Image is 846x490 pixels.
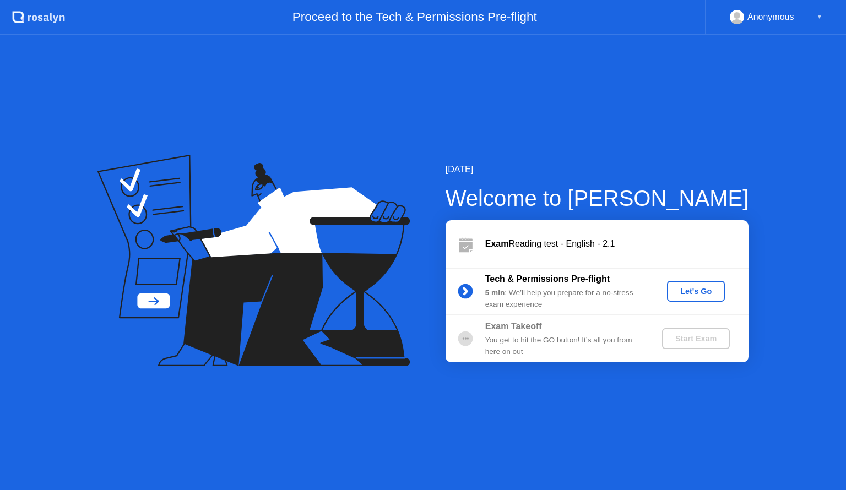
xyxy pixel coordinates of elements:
b: Exam Takeoff [485,322,542,331]
b: Tech & Permissions Pre-flight [485,274,610,284]
div: [DATE] [446,163,749,176]
div: Anonymous [747,10,794,24]
div: Let's Go [671,287,720,296]
div: You get to hit the GO button! It’s all you from here on out [485,335,644,357]
b: Exam [485,239,509,248]
button: Let's Go [667,281,725,302]
div: Welcome to [PERSON_NAME] [446,182,749,215]
div: : We’ll help you prepare for a no-stress exam experience [485,287,644,310]
div: ▼ [817,10,822,24]
div: Reading test - English - 2.1 [485,237,749,251]
b: 5 min [485,288,505,297]
div: Start Exam [666,334,725,343]
button: Start Exam [662,328,730,349]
